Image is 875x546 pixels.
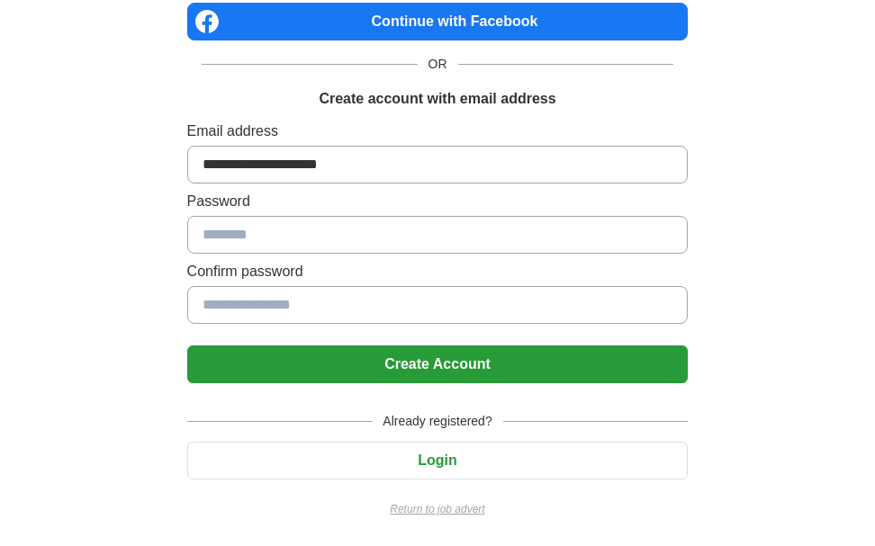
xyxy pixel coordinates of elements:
[187,442,689,479] button: Login
[187,121,689,142] label: Email address
[187,501,689,517] a: Return to job advert
[187,261,689,282] label: Confirm password
[372,412,502,431] span: Already registered?
[187,452,689,468] a: Login
[319,88,555,110] h1: Create account with email address
[187,345,689,383] button: Create Account
[418,55,458,74] span: OR
[187,191,689,212] label: Password
[187,3,689,40] a: Continue with Facebook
